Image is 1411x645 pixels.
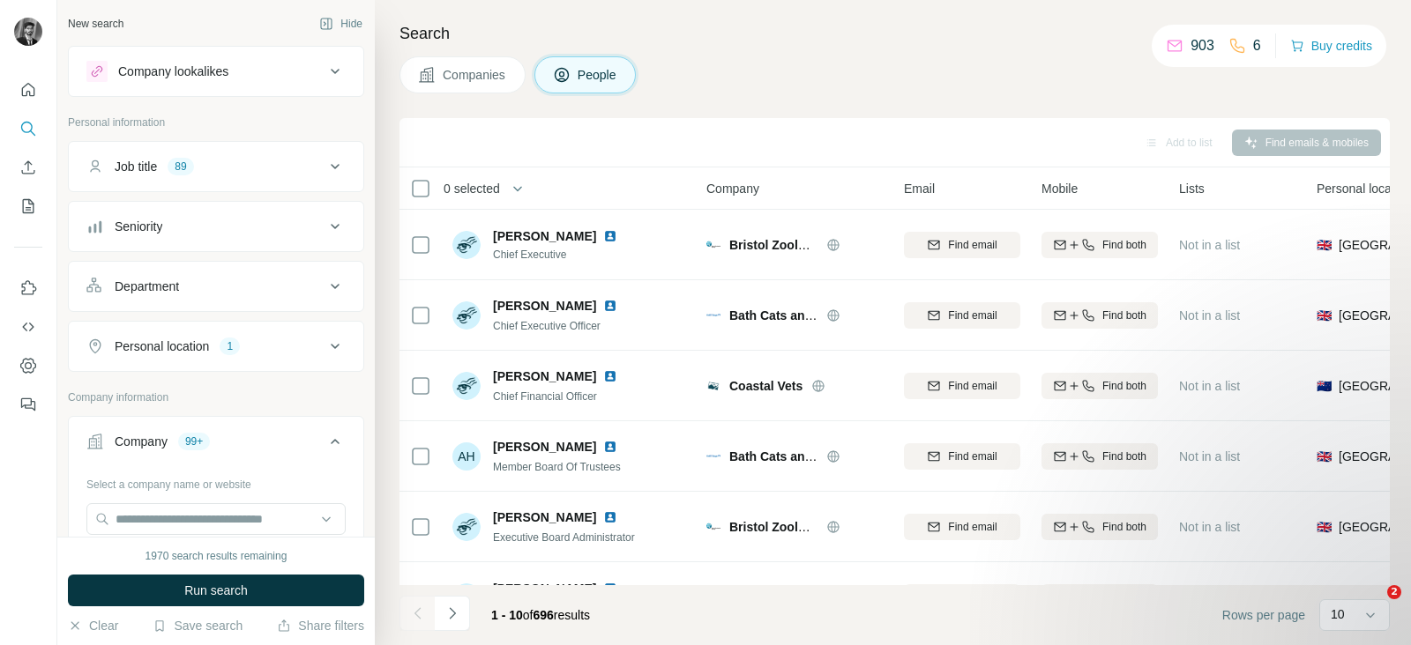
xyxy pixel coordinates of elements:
span: Not in a list [1179,238,1240,252]
button: Navigate to next page [435,596,470,631]
button: Company99+ [69,420,363,470]
span: Chief Financial Officer [493,390,597,403]
img: Avatar [452,513,481,541]
div: 1 [220,338,240,354]
h4: Search [399,21,1390,46]
span: 696 [534,608,554,622]
span: Personal location [1317,180,1411,197]
img: Logo of Bath Cats and Dogs Home [706,455,720,458]
button: Find email [904,514,1020,540]
button: Find email [904,373,1020,399]
span: Rows per page [1222,606,1305,624]
div: 99+ [178,434,210,449]
span: 2 [1387,585,1401,599]
button: Run search [68,575,364,606]
span: Chief Executive Officer [493,320,601,332]
span: Chief Executive [493,247,624,263]
span: of [523,608,534,622]
p: 903 [1191,35,1214,56]
span: Coastal Vets [729,377,803,395]
span: Find email [948,519,997,535]
button: Find both [1041,514,1158,540]
button: Save search [153,617,243,634]
div: 89 [168,159,193,174]
button: Seniority [69,205,363,248]
button: Find email [904,584,1020,611]
span: Bristol Zoological Society [729,238,881,252]
span: [PERSON_NAME] [493,367,596,385]
span: 🇬🇧 [1317,236,1332,254]
img: LinkedIn logo [603,582,617,596]
span: Find email [948,237,997,253]
button: Find both [1041,373,1158,399]
span: 🇬🇧 [1317,307,1332,324]
span: Mobile [1041,180,1078,197]
span: 1 - 10 [491,608,523,622]
img: LinkedIn logo [603,229,617,243]
div: Select a company name or website [86,470,346,493]
p: 10 [1331,605,1345,623]
span: [PERSON_NAME] [493,508,596,526]
span: Email [904,180,935,197]
button: Hide [307,11,375,37]
button: Find both [1041,443,1158,470]
button: Find both [1041,302,1158,329]
p: 6 [1253,35,1261,56]
div: New search [68,16,123,32]
img: LinkedIn logo [603,510,617,524]
span: Run search [184,582,248,599]
span: People [578,66,618,84]
span: Lists [1179,180,1205,197]
span: Find both [1102,237,1146,253]
div: Personal location [115,337,209,355]
button: Department [69,265,363,308]
button: Use Surfe on LinkedIn [14,272,42,304]
button: Find email [904,232,1020,258]
button: Buy credits [1290,33,1372,58]
button: Feedback [14,389,42,420]
span: Bath Cats and Dogs Home [729,308,885,322]
button: Search [14,113,42,145]
div: Company lookalikes [118,63,228,80]
span: Find both [1102,308,1146,323]
span: Executive Board Administrator [493,531,635,544]
div: 1970 search results remaining [146,548,287,564]
img: Logo of Coastal Vets [706,379,720,393]
iframe: Intercom live chat [1351,585,1393,627]
img: Avatar [452,231,481,259]
div: Job title [115,158,157,175]
button: Find both [1041,232,1158,258]
button: Clear [68,617,118,634]
button: Company lookalikes [69,50,363,93]
p: Company information [68,389,364,405]
div: Department [115,278,179,295]
span: [PERSON_NAME] [493,297,596,315]
img: Logo of Bath Cats and Dogs Home [706,314,720,317]
button: Job title89 [69,145,363,188]
button: Find email [904,443,1020,470]
button: My lists [14,190,42,222]
span: Find both [1102,378,1146,394]
img: Logo of Bristol Zoological Society [706,520,720,534]
div: AH [452,442,481,471]
button: Use Surfe API [14,311,42,343]
img: LinkedIn logo [603,440,617,454]
span: Find email [948,308,997,323]
button: Personal location1 [69,325,363,367]
button: Enrich CSV [14,152,42,183]
img: LinkedIn logo [603,369,617,383]
span: Company [706,180,759,197]
span: Member Board Of Trustees [493,461,621,473]
span: Not in a list [1179,379,1240,393]
span: Find email [948,449,997,464]
span: Not in a list [1179,308,1240,322]
span: Bath Cats and Dogs Home [729,449,885,463]
button: Quick start [14,74,42,106]
img: LinkedIn logo [603,299,617,313]
img: Avatar [452,583,481,612]
div: Seniority [115,218,162,235]
span: results [491,608,590,622]
span: [PERSON_NAME] [493,227,596,245]
img: Avatar [14,18,42,46]
span: Companies [443,66,507,84]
